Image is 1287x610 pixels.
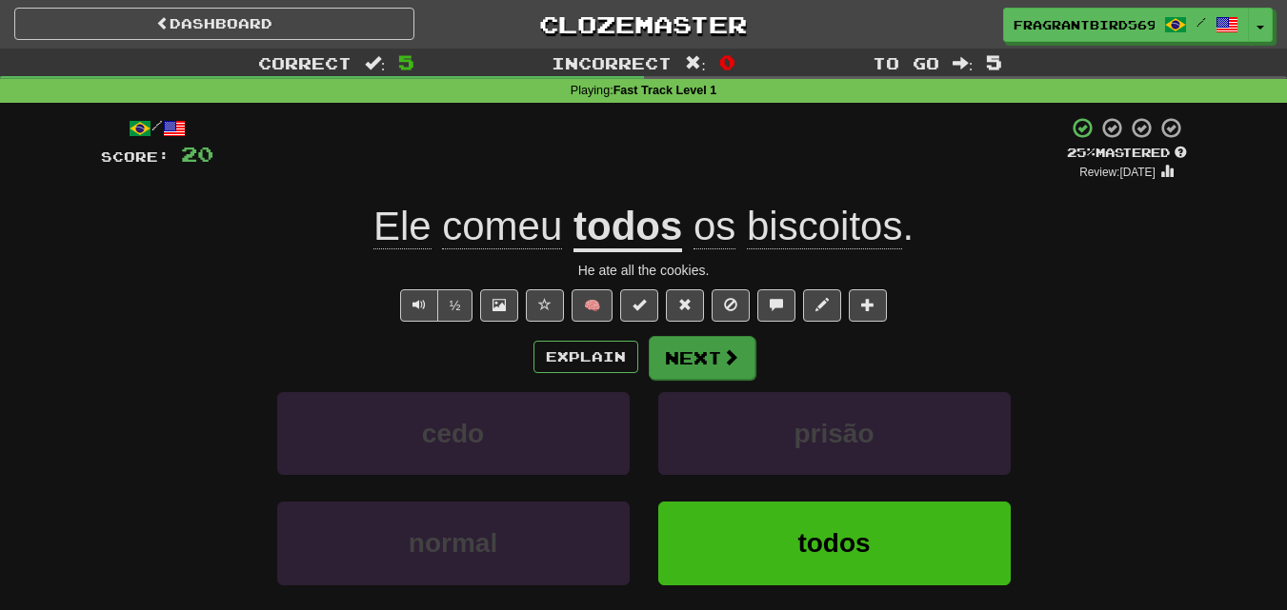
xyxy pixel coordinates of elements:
button: Explain [533,341,638,373]
span: Score: [101,148,170,165]
span: 20 [181,142,213,166]
a: Clozemaster [443,8,843,41]
button: cedo [277,392,630,475]
button: prisão [658,392,1011,475]
button: todos [658,502,1011,584]
button: ½ [437,289,473,322]
button: Show image (alt+x) [480,289,518,322]
button: normal [277,502,630,584]
button: Edit sentence (alt+d) [803,289,841,322]
span: Ele [373,204,432,249]
span: comeu [442,204,562,249]
button: Favorite sentence (alt+f) [526,289,564,322]
span: todos [797,528,870,558]
span: . [682,204,914,249]
span: biscoitos [747,204,902,249]
span: Incorrect [552,53,672,72]
button: Ignore sentence (alt+i) [712,289,750,322]
span: 25 % [1067,145,1096,160]
span: : [953,55,974,71]
div: Mastered [1067,145,1187,162]
button: 🧠 [572,289,613,322]
u: todos [573,204,682,252]
button: Reset to 0% Mastered (alt+r) [666,289,704,322]
span: 5 [398,50,414,73]
div: He ate all the cookies. [101,261,1187,280]
a: FragrantBird5698 / [1003,8,1249,42]
span: os [694,204,735,249]
span: FragrantBird5698 [1014,16,1155,33]
span: normal [409,528,497,558]
span: To go [873,53,939,72]
span: : [685,55,706,71]
button: Set this sentence to 100% Mastered (alt+m) [620,289,658,322]
span: 5 [986,50,1002,73]
div: / [101,116,213,140]
span: cedo [422,419,484,448]
button: Next [649,336,755,380]
button: Discuss sentence (alt+u) [757,289,795,322]
span: / [1197,15,1206,29]
span: prisão [794,419,874,448]
span: : [365,55,386,71]
strong: Fast Track Level 1 [613,84,717,97]
button: Play sentence audio (ctl+space) [400,289,438,322]
small: Review: [DATE] [1079,166,1156,179]
div: Text-to-speech controls [396,289,473,322]
span: 0 [719,50,735,73]
button: Add to collection (alt+a) [849,289,887,322]
a: Dashboard [14,8,414,40]
span: Correct [258,53,352,72]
